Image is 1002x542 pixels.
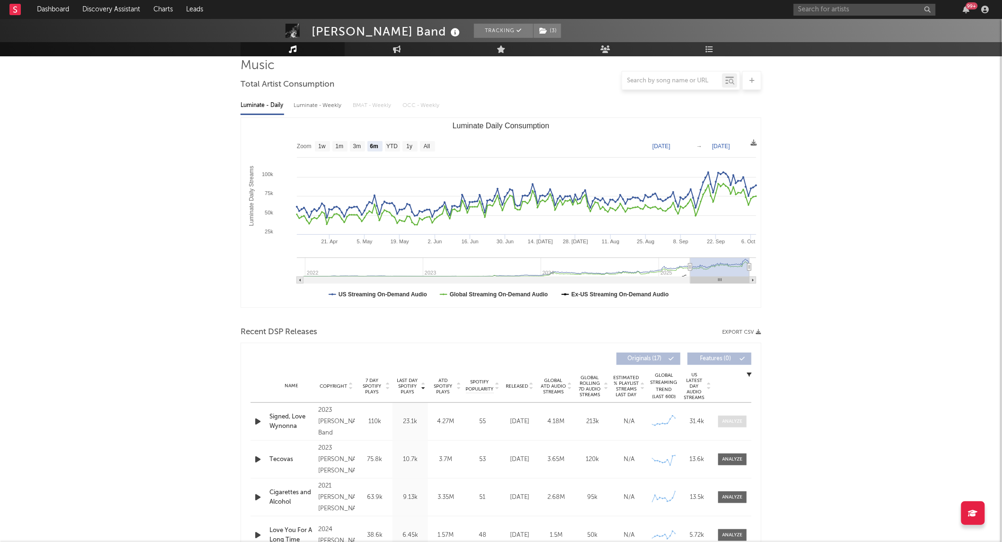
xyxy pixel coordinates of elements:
[359,455,390,464] div: 75.8k
[563,239,588,244] text: 28. [DATE]
[540,493,572,502] div: 2.68M
[462,239,479,244] text: 16. Jun
[613,455,645,464] div: N/A
[430,531,461,540] div: 1.57M
[269,412,313,431] a: Signed, Love Wynonna
[466,417,499,426] div: 55
[683,455,711,464] div: 13.6k
[395,378,420,395] span: Last Day Spotify Plays
[430,493,461,502] div: 3.35M
[712,143,730,150] text: [DATE]
[339,291,427,298] text: US Streaming On-Demand Audio
[359,378,385,395] span: 7 Day Spotify Plays
[504,531,536,540] div: [DATE]
[353,143,361,150] text: 3m
[623,356,666,362] span: Originals ( 17 )
[248,166,255,226] text: Luminate Daily Streams
[450,291,548,298] text: Global Streaming On-Demand Audio
[683,372,706,400] span: US Latest Day Audio Streams
[683,493,711,502] div: 13.5k
[540,455,572,464] div: 3.65M
[742,239,755,244] text: 6. Oct
[241,327,317,338] span: Recent DSP Releases
[474,24,533,38] button: Tracking
[430,455,461,464] div: 3.7M
[357,239,373,244] text: 5. May
[320,383,347,389] span: Copyright
[963,6,970,13] button: 99+
[430,378,456,395] span: ATD Spotify Plays
[391,239,410,244] text: 19. May
[466,379,494,393] span: Spotify Popularity
[966,2,978,9] div: 99 +
[395,493,426,502] div: 9.13k
[318,443,355,477] div: 2023 [PERSON_NAME] [PERSON_NAME]
[653,143,671,150] text: [DATE]
[466,493,499,502] div: 51
[613,375,639,398] span: Estimated % Playlist Streams Last Day
[707,239,725,244] text: 22. Sep
[577,493,608,502] div: 95k
[453,122,550,130] text: Luminate Daily Consumption
[504,417,536,426] div: [DATE]
[528,239,553,244] text: 14. [DATE]
[466,531,499,540] div: 48
[370,143,378,150] text: 6m
[297,143,312,150] text: Zoom
[294,98,343,114] div: Luminate - Weekly
[269,455,313,464] a: Tecovas
[269,488,313,506] a: Cigarettes and Alcohol
[395,455,426,464] div: 10.7k
[572,291,669,298] text: Ex-US Streaming On-Demand Audio
[683,531,711,540] div: 5.72k
[265,190,273,196] text: 75k
[577,531,608,540] div: 50k
[694,356,737,362] span: Features ( 0 )
[794,4,936,16] input: Search for artists
[265,210,273,215] text: 50k
[613,531,645,540] div: N/A
[497,239,514,244] text: 30. Jun
[318,143,326,150] text: 1w
[540,417,572,426] div: 4.18M
[318,480,355,515] div: 2021 [PERSON_NAME] [PERSON_NAME]
[395,531,426,540] div: 6.45k
[424,143,430,150] text: All
[602,239,619,244] text: 11. Aug
[359,417,390,426] div: 110k
[504,455,536,464] div: [DATE]
[613,493,645,502] div: N/A
[722,329,761,335] button: Export CSV
[697,143,702,150] text: →
[262,171,273,177] text: 100k
[406,143,412,150] text: 1y
[613,417,645,426] div: N/A
[241,60,275,71] span: Music
[650,372,678,400] div: Global Streaming Trend (Last 60D)
[540,378,566,395] span: Global ATD Audio Streams
[428,239,442,244] text: 2. Jun
[395,417,426,426] div: 23.1k
[533,24,562,38] span: ( 3 )
[683,417,711,426] div: 31.4k
[269,382,313,390] div: Name
[466,455,499,464] div: 53
[359,493,390,502] div: 63.9k
[321,239,338,244] text: 21. Apr
[534,24,561,38] button: (3)
[318,405,355,439] div: 2023 [PERSON_NAME] Band
[504,493,536,502] div: [DATE]
[577,455,608,464] div: 120k
[622,77,722,85] input: Search by song name or URL
[617,353,680,365] button: Originals(17)
[577,417,608,426] div: 213k
[430,417,461,426] div: 4.27M
[241,118,761,307] svg: Luminate Daily Consumption
[336,143,344,150] text: 1m
[359,531,390,540] div: 38.6k
[688,353,751,365] button: Features(0)
[577,375,603,398] span: Global Rolling 7D Audio Streams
